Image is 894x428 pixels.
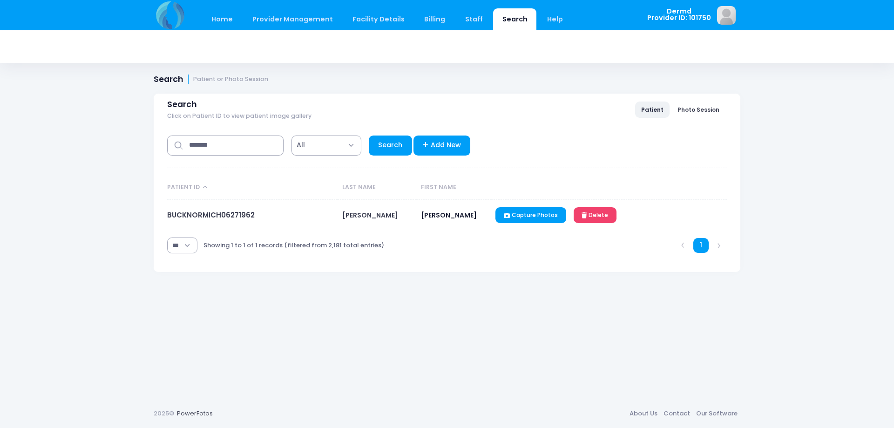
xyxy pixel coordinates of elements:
[202,8,242,30] a: Home
[413,136,471,156] a: Add New
[177,409,213,418] a: PowerFotos
[717,6,736,25] img: image
[167,210,255,220] a: BUCKNORMICH06271962
[538,8,572,30] a: Help
[456,8,492,30] a: Staff
[626,405,660,422] a: About Us
[203,235,384,256] div: Showing 1 to 1 of 1 records (filtered from 2,181 total entries)
[693,405,740,422] a: Our Software
[193,76,268,83] small: Patient or Photo Session
[338,176,416,200] th: Last Name: activate to sort column ascending
[167,113,312,120] span: Click on Patient ID to view patient image gallery
[671,102,725,117] a: Photo Session
[660,405,693,422] a: Contact
[154,75,268,84] h1: Search
[167,176,338,200] th: Patient ID: activate to sort column descending
[344,8,414,30] a: Facility Details
[415,8,454,30] a: Billing
[297,140,305,150] span: All
[647,8,711,21] span: Dermd Provider ID: 101750
[574,207,616,223] a: Delete
[167,100,197,109] span: Search
[291,136,361,156] span: All
[416,176,491,200] th: First Name: activate to sort column ascending
[693,238,709,253] a: 1
[243,8,342,30] a: Provider Management
[493,8,536,30] a: Search
[495,207,566,223] a: Capture Photos
[369,136,412,156] a: Search
[635,102,670,117] a: Patient
[342,211,398,220] span: [PERSON_NAME]
[421,211,477,220] span: [PERSON_NAME]
[154,409,174,418] span: 2025©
